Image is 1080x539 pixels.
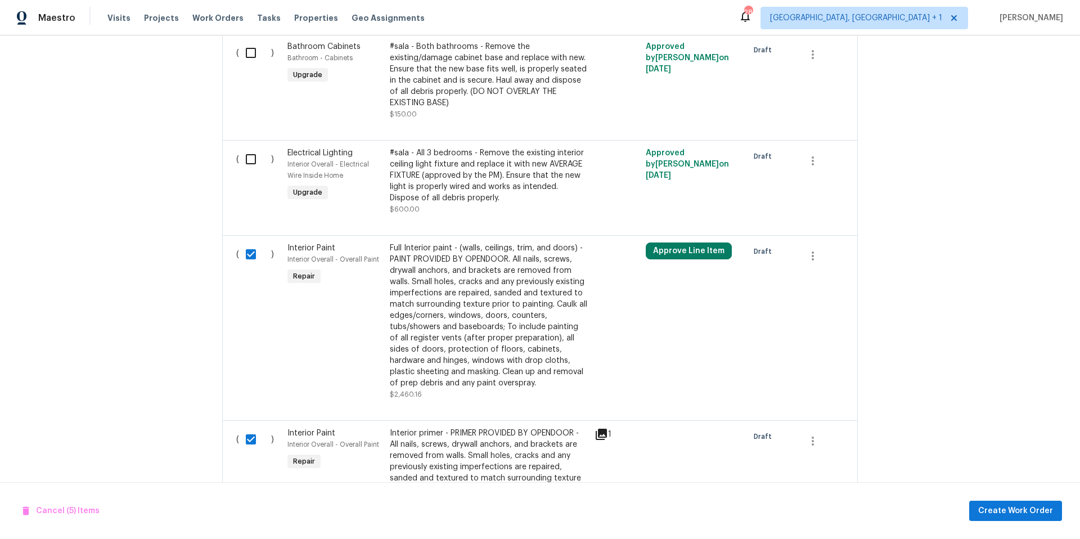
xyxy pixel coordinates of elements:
[233,239,284,403] div: ( )
[978,504,1053,518] span: Create Work Order
[969,501,1062,522] button: Create Work Order
[289,456,319,467] span: Repair
[289,69,327,80] span: Upgrade
[192,12,244,24] span: Work Orders
[754,44,776,56] span: Draft
[646,242,732,259] button: Approve Line Item
[257,14,281,22] span: Tasks
[390,41,588,109] div: #sala - Both bathrooms - Remove the existing/damage cabinet base and replace with new. Ensure tha...
[287,244,335,252] span: Interior Paint
[744,7,752,18] div: 28
[287,55,353,61] span: Bathroom - Cabinets
[287,441,379,448] span: Interior Overall - Overall Paint
[144,12,179,24] span: Projects
[289,271,319,282] span: Repair
[754,246,776,257] span: Draft
[770,12,942,24] span: [GEOGRAPHIC_DATA], [GEOGRAPHIC_DATA] + 1
[233,38,284,123] div: ( )
[294,12,338,24] span: Properties
[390,242,588,389] div: Full Interior paint - (walls, ceilings, trim, and doors) - PAINT PROVIDED BY OPENDOOR. All nails,...
[287,149,353,157] span: Electrical Lighting
[22,504,100,518] span: Cancel (5) Items
[38,12,75,24] span: Maestro
[107,12,130,24] span: Visits
[390,147,588,204] div: #sala - All 3 bedrooms - Remove the existing interior ceiling light fixture and replace it with n...
[646,65,671,73] span: [DATE]
[289,187,327,198] span: Upgrade
[233,144,284,218] div: ( )
[352,12,425,24] span: Geo Assignments
[287,429,335,437] span: Interior Paint
[287,161,369,179] span: Interior Overall - Electrical Wire Inside Home
[754,151,776,162] span: Draft
[287,256,379,263] span: Interior Overall - Overall Paint
[646,43,729,73] span: Approved by [PERSON_NAME] on
[233,424,284,521] div: ( )
[287,43,361,51] span: Bathroom Cabinets
[390,428,588,506] div: Interior primer - PRIMER PROVIDED BY OPENDOOR - All nails, screws, drywall anchors, and brackets ...
[995,12,1063,24] span: [PERSON_NAME]
[18,501,104,522] button: Cancel (5) Items
[646,172,671,179] span: [DATE]
[646,149,729,179] span: Approved by [PERSON_NAME] on
[390,206,420,213] span: $600.00
[390,111,417,118] span: $150.00
[754,431,776,442] span: Draft
[390,391,422,398] span: $2,460.16
[595,428,639,441] div: 1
